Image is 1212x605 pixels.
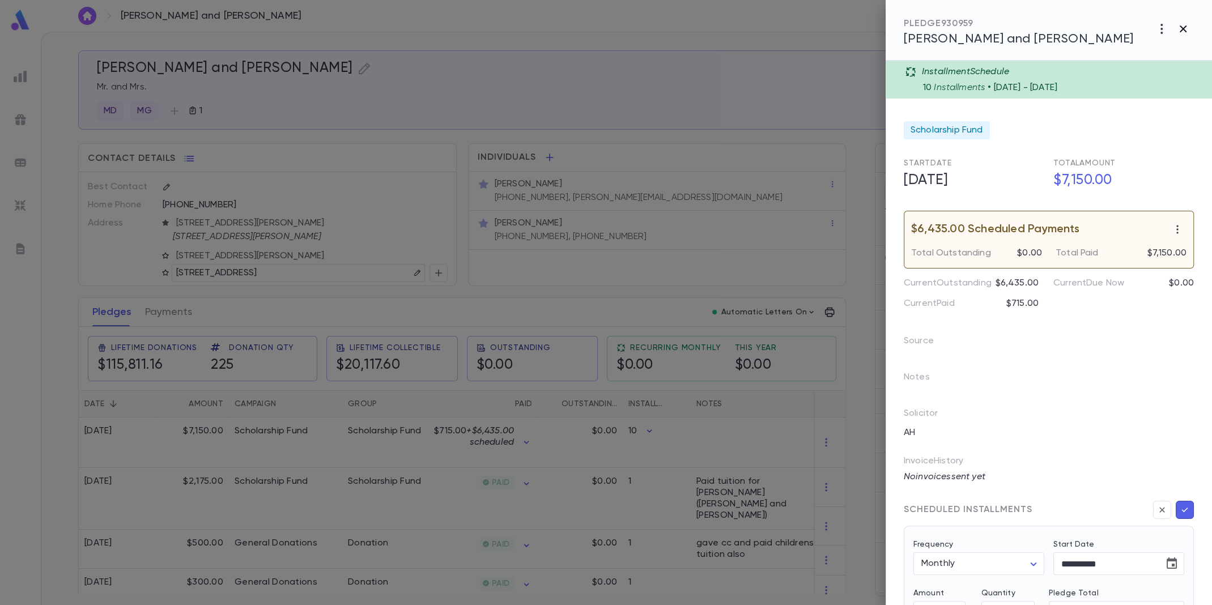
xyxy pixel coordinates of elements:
p: Installment Schedule [922,66,1009,78]
label: Amount [913,589,981,598]
p: Source [904,332,952,355]
p: Notes [904,368,948,391]
p: • [DATE] - [DATE] [988,82,1057,93]
div: PLEDGE 930959 [904,18,1134,29]
p: $6,435.00 [996,278,1039,289]
p: $0.00 [1017,248,1042,259]
div: SCHEDULED INSTALLMENTS [904,504,1032,515]
button: Choose date, selected date is Sep 17, 2025 [1160,552,1183,575]
span: Scholarship Fund [911,125,983,136]
p: Total Outstanding [911,248,991,259]
span: Monthly [921,559,955,568]
p: Current Due Now [1053,278,1124,289]
p: $7,150.00 [1147,248,1187,259]
h5: [DATE] [897,169,1044,193]
span: [PERSON_NAME] and [PERSON_NAME] [904,33,1134,45]
div: Scholarship Fund [904,121,990,139]
p: $0.00 [1169,278,1194,289]
p: $6,435.00 Scheduled Payments [911,224,1080,235]
p: 10 [923,82,932,93]
p: $715.00 [1006,298,1039,309]
span: Start Date [904,159,952,167]
div: Monthly [913,553,1044,575]
p: Current Paid [904,298,955,309]
p: Current Outstanding [904,278,992,289]
p: No invoices sent yet [904,471,1194,483]
label: Start Date [1053,540,1184,549]
label: Pledge Total [1049,589,1184,598]
p: Invoice History [904,455,1194,471]
div: AH [897,424,1042,442]
p: Solicitor [904,408,938,424]
label: Quantity [981,589,1049,598]
h5: $7,150.00 [1047,169,1194,193]
span: Total Amount [1053,159,1116,167]
div: Installments [923,78,1205,93]
label: Frequency [913,540,953,549]
p: Total Paid [1056,248,1099,259]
